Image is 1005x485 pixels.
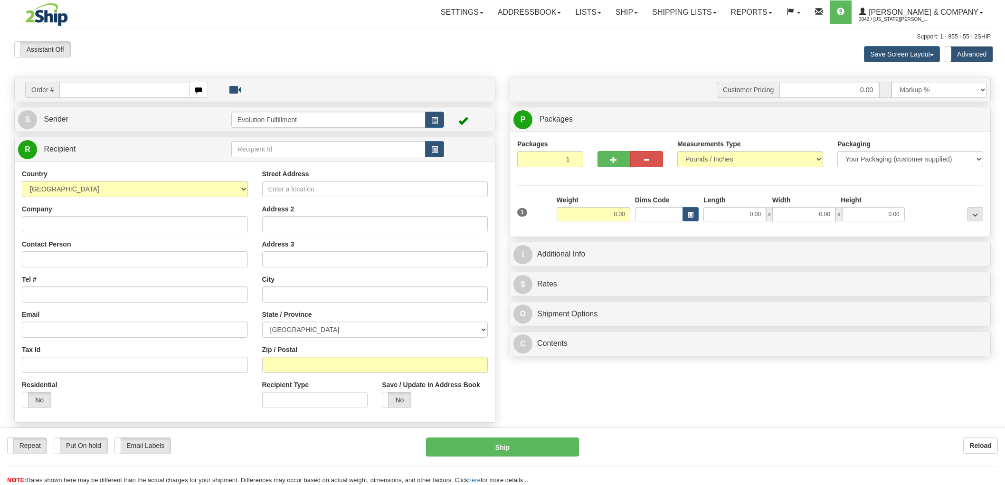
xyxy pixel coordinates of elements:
label: Packaging [837,139,871,149]
label: No [22,392,51,408]
a: Lists [568,0,608,24]
span: $ [513,275,532,294]
div: ... [967,207,983,221]
a: Settings [434,0,491,24]
a: R Recipient [18,140,208,159]
div: Support: 1 - 855 - 55 - 2SHIP [14,33,991,41]
label: Email [22,310,39,319]
span: NOTE: [7,476,26,484]
button: Ship [426,437,579,456]
a: here [468,476,481,484]
a: [PERSON_NAME] & Company 3042 / [US_STATE][PERSON_NAME] [852,0,990,24]
a: IAdditional Info [513,245,987,264]
label: Recipient Type [262,380,309,390]
label: Dims Code [635,195,670,205]
span: S [18,110,37,129]
input: Recipient Id [231,141,426,157]
label: Width [772,195,791,205]
a: OShipment Options [513,304,987,324]
span: Customer Pricing [717,82,779,98]
span: R [18,140,37,159]
a: Shipping lists [645,0,723,24]
span: C [513,334,532,353]
a: S Sender [18,110,231,129]
label: Address 2 [262,204,294,214]
b: Reload [969,442,992,449]
label: Weight [557,195,578,205]
span: x [835,207,842,221]
span: Order # [25,82,59,98]
label: Zip / Postal [262,345,298,354]
label: Email Labels [115,438,171,453]
span: I [513,245,532,264]
label: Street Address [262,169,309,179]
img: logo3042.jpg [14,2,79,27]
span: 3042 / [US_STATE][PERSON_NAME] [859,15,930,24]
label: Residential [22,380,57,390]
span: O [513,304,532,323]
label: Tax Id [22,345,40,354]
span: P [513,110,532,129]
a: P Packages [513,110,987,129]
label: Measurements Type [677,139,741,149]
span: [PERSON_NAME] & Company [866,8,978,16]
label: Contact Person [22,239,71,249]
label: Length [703,195,726,205]
span: Sender [44,115,68,123]
span: Packages [539,115,572,123]
label: Tel # [22,275,37,284]
label: Put On hold [54,438,107,453]
a: Reports [724,0,779,24]
iframe: chat widget [983,194,1004,291]
label: Packages [517,139,548,149]
label: Country [22,169,47,179]
label: City [262,275,275,284]
button: Save Screen Layout [864,46,940,62]
label: No [382,392,411,408]
label: Height [841,195,862,205]
input: Sender Id [231,112,426,128]
label: State / Province [262,310,312,319]
label: Assistant Off [15,42,70,57]
label: Repeat [8,438,47,453]
button: Reload [963,437,998,454]
span: 1 [517,208,527,217]
label: Save / Update in Address Book [382,380,480,390]
input: Enter a location [262,181,488,197]
label: Advanced [945,47,993,62]
label: Company [22,204,52,214]
span: x [766,207,773,221]
label: Address 3 [262,239,294,249]
a: $Rates [513,275,987,294]
a: Addressbook [491,0,569,24]
a: CContents [513,334,987,353]
span: Recipient [44,145,76,153]
a: Ship [608,0,645,24]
